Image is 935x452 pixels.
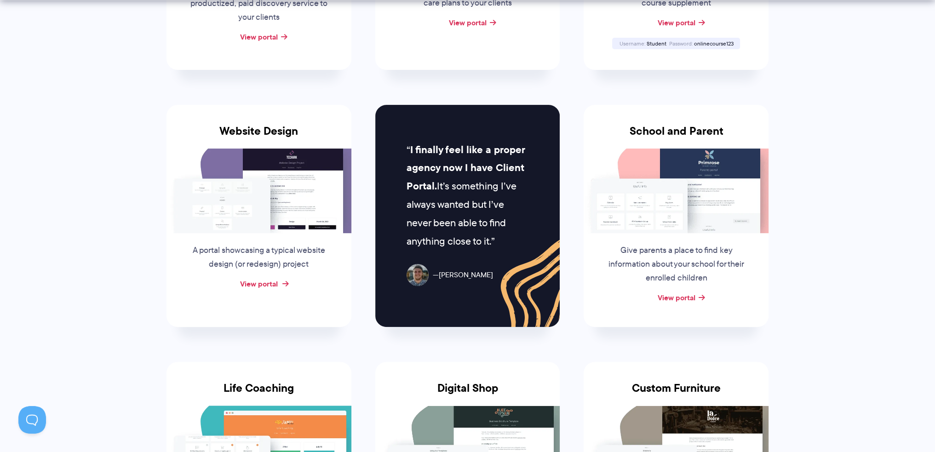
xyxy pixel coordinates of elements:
[657,17,695,28] a: View portal
[584,382,769,406] h3: Custom Furniture
[448,17,486,28] a: View portal
[407,141,528,251] p: It’s something I’ve always wanted but I’ve never been able to find anything close to it.
[166,382,351,406] h3: Life Coaching
[694,40,733,47] span: onlinecourse123
[433,269,493,282] span: [PERSON_NAME]
[657,292,695,303] a: View portal
[240,278,278,289] a: View portal
[189,244,329,271] p: A portal showcasing a typical website design (or redesign) project
[606,244,746,285] p: Give parents a place to find key information about your school for their enrolled children
[584,125,769,149] h3: School and Parent
[375,382,560,406] h3: Digital Shop
[669,40,692,47] span: Password
[407,142,525,194] strong: I finally feel like a proper agency now I have Client Portal.
[166,125,351,149] h3: Website Design
[18,406,46,434] iframe: Toggle Customer Support
[240,31,278,42] a: View portal
[619,40,645,47] span: Username
[646,40,666,47] span: Student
